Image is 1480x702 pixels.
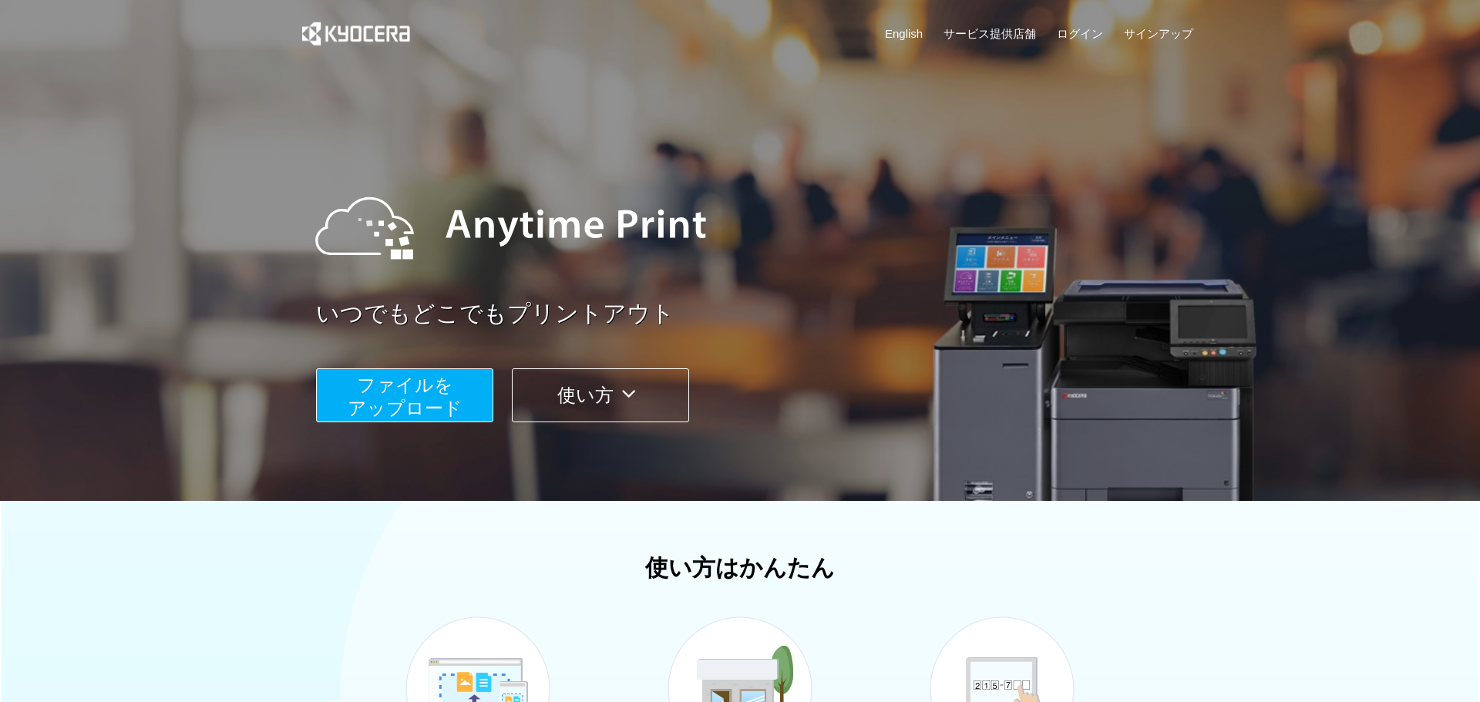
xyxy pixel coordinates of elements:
a: English [885,25,923,42]
button: 使い方 [512,368,689,422]
a: いつでもどこでもプリントアウト [316,297,1202,331]
button: ファイルを​​アップロード [316,368,493,422]
a: サービス提供店舗 [943,25,1036,42]
a: サインアップ [1124,25,1193,42]
a: ログイン [1057,25,1103,42]
span: ファイルを ​​アップロード [348,375,462,418]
